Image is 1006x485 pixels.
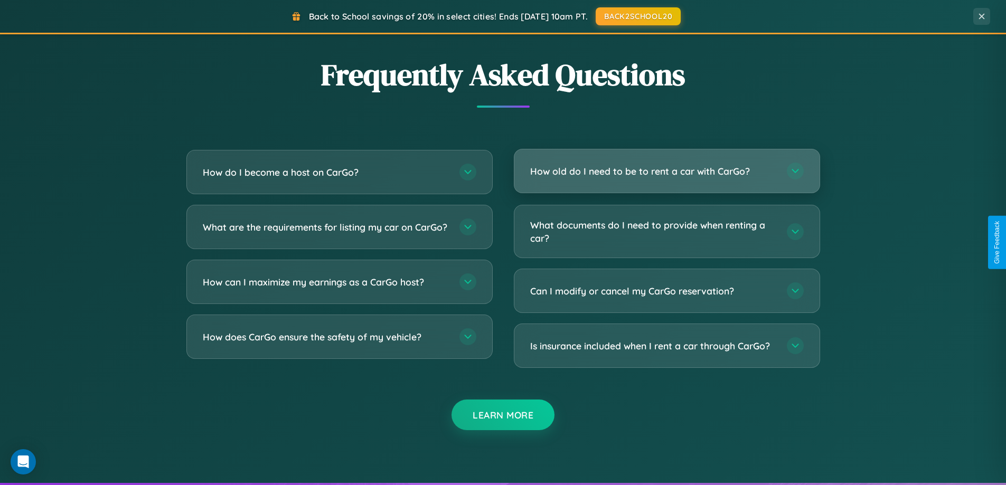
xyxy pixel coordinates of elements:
h3: Is insurance included when I rent a car through CarGo? [530,339,776,353]
h3: How can I maximize my earnings as a CarGo host? [203,275,449,289]
div: Give Feedback [993,221,1001,264]
h3: What are the requirements for listing my car on CarGo? [203,221,449,234]
button: Learn More [452,400,554,430]
h3: How old do I need to be to rent a car with CarGo? [530,165,776,178]
h3: What documents do I need to provide when renting a car? [530,218,776,244]
span: Back to School savings of 20% in select cities! Ends [DATE] 10am PT. [309,11,588,22]
h3: Can I modify or cancel my CarGo reservation? [530,284,776,298]
h3: How does CarGo ensure the safety of my vehicle? [203,330,449,344]
div: Open Intercom Messenger [11,449,36,474]
h3: How do I become a host on CarGo? [203,166,449,179]
h2: Frequently Asked Questions [186,54,820,95]
button: BACK2SCHOOL20 [596,7,681,25]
